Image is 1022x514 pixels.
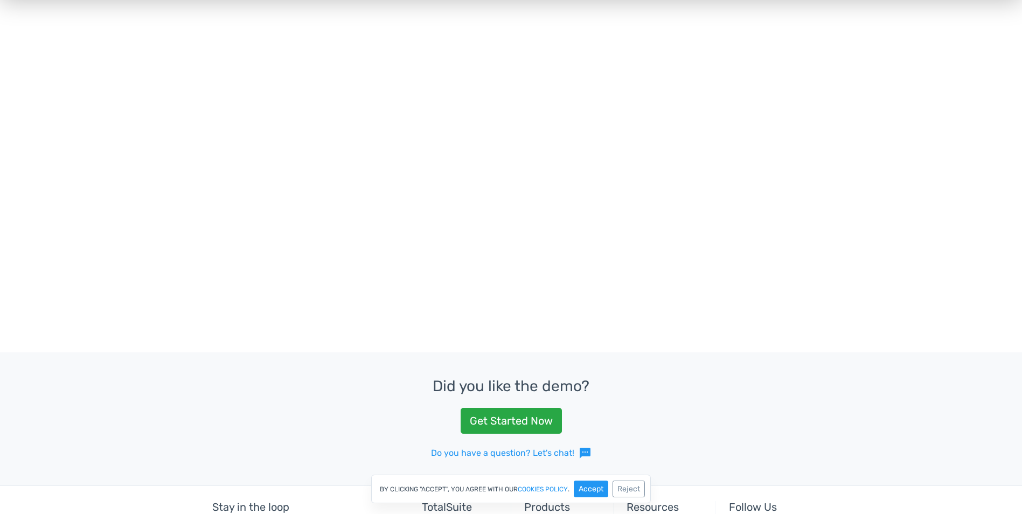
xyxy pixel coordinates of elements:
[524,501,605,513] h5: Products
[511,22,759,53] a: Submissions
[613,481,645,497] button: Reject
[26,378,996,395] h3: Did you like the demo?
[461,408,562,434] a: Get Started Now
[518,486,568,492] a: cookies policy
[212,501,396,513] h5: Stay in the loop
[579,447,592,460] span: sms
[371,475,651,503] div: By clicking "Accept", you agree with our .
[264,22,511,53] a: Participate
[627,501,707,513] h5: Resources
[273,109,750,136] button: Vote
[273,79,750,88] p: [GEOGRAPHIC_DATA]
[574,481,608,497] button: Accept
[422,501,503,513] h5: TotalSuite
[729,501,810,513] h5: Follow Us
[431,447,592,460] a: Do you have a question? Let's chat!sms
